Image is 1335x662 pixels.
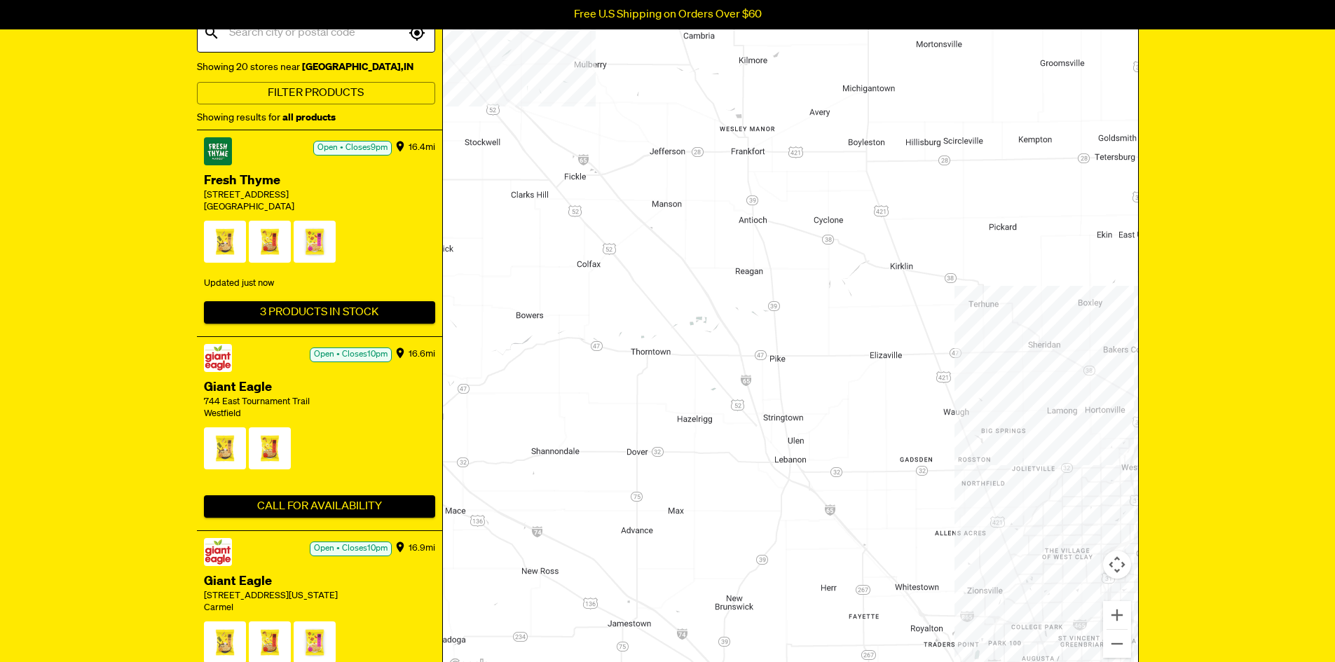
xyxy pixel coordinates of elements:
div: Open • Closes 10pm [310,347,392,362]
div: Westfield [204,408,435,420]
p: Free U.S Shipping on Orders Over $60 [574,8,762,21]
div: Open • Closes 9pm [313,141,392,156]
input: Search city or postal code [226,20,405,46]
div: Updated just now [204,272,435,296]
button: Map camera controls [1103,551,1131,579]
div: [STREET_ADDRESS][US_STATE] [204,591,435,602]
div: Giant Eagle [204,379,435,396]
strong: all products [282,113,336,123]
div: [GEOGRAPHIC_DATA] [204,202,435,214]
div: Showing results for [197,109,435,126]
div: 16.4 mi [409,137,435,158]
button: 3 Products In Stock [204,301,435,324]
div: [STREET_ADDRESS] [204,190,435,202]
strong: [GEOGRAPHIC_DATA] , IN [300,62,413,72]
div: 16.9 mi [409,538,435,559]
button: Filter Products [197,82,435,104]
div: 744 East Tournament Trail [204,396,435,408]
div: Giant Eagle [204,573,435,591]
div: Showing 20 stores near [197,59,435,76]
div: Carmel [204,602,435,614]
button: Call For Availability [204,495,435,518]
div: Open • Closes 10pm [310,542,392,556]
button: Zoom in [1103,601,1131,629]
div: 16.6 mi [409,344,435,365]
div: Fresh Thyme [204,172,435,190]
button: Zoom out [1103,630,1131,658]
